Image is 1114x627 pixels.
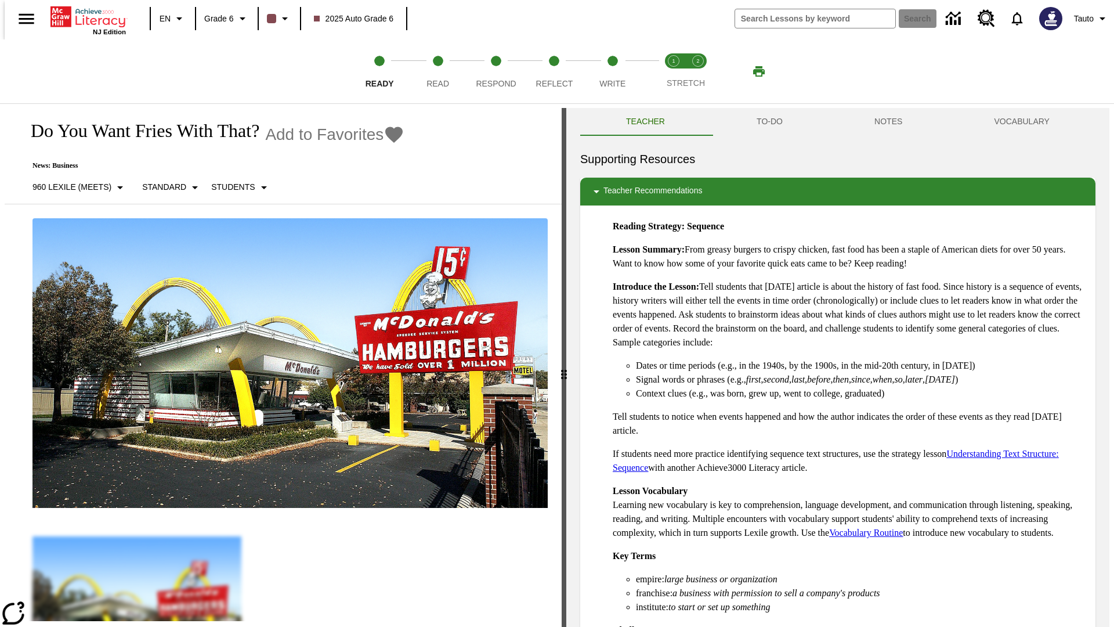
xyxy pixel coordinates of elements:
p: News: Business [19,161,404,170]
em: first [746,374,761,384]
button: Class color is dark brown. Change class color [262,8,296,29]
button: Profile/Settings [1069,8,1114,29]
li: Dates or time periods (e.g., in the 1940s, by the 1900s, in the mid-20th century, in [DATE]) [636,359,1086,373]
button: Teacher [580,108,711,136]
p: Tell students that [DATE] article is about the history of fast food. Since history is a sequence ... [613,280,1086,349]
span: 2025 Auto Grade 6 [314,13,394,25]
button: NOTES [829,108,948,136]
p: Learning new vocabulary is key to comprehension, language development, and communication through ... [613,484,1086,540]
em: large business or organization [664,574,777,584]
h6: Supporting Resources [580,150,1095,168]
p: Standard [142,181,186,193]
strong: Key Terms [613,551,656,561]
strong: Sequence [687,221,724,231]
button: Language: EN, Select a language [154,8,191,29]
div: activity [566,108,1109,627]
text: 1 [672,58,675,64]
p: Tell students to notice when events happened and how the author indicates the order of these even... [613,410,1086,438]
em: before [807,374,830,384]
em: then [833,374,849,384]
em: a business with permission to sell a company's products [672,588,880,598]
em: [DATE] [925,374,955,384]
button: TO-DO [711,108,829,136]
li: franchise: [636,586,1086,600]
span: STRETCH [667,78,705,88]
button: Add to Favorites - Do You Want Fries With That? [265,124,404,145]
em: so [895,374,903,384]
strong: Reading Strategy: [613,221,685,231]
em: second [764,374,789,384]
button: Select Student [207,177,275,198]
img: Avatar [1039,7,1062,30]
em: to start or set up something [668,602,771,612]
p: 960 Lexile (Meets) [32,181,111,193]
span: Reflect [536,79,573,88]
span: Add to Favorites [265,125,384,144]
span: Respond [476,79,516,88]
strong: Introduce the Lesson: [613,282,699,291]
button: Stretch Read step 1 of 2 [657,39,690,103]
a: Resource Center, Will open in new tab [971,3,1002,34]
button: Read step 2 of 5 [404,39,471,103]
em: later [905,374,923,384]
span: EN [160,13,171,25]
span: NJ Edition [93,28,126,35]
li: Context clues (e.g., was born, grew up, went to college, graduated) [636,387,1086,401]
button: Print [740,61,777,82]
button: Select Lexile, 960 Lexile (Meets) [28,177,132,198]
p: From greasy burgers to crispy chicken, fast food has been a staple of American diets for over 50 ... [613,243,1086,271]
div: reading [5,108,562,621]
button: Reflect step 4 of 5 [520,39,588,103]
span: Read [426,79,449,88]
div: Home [50,4,126,35]
div: Press Enter or Spacebar and then press right and left arrow keys to move the slider [562,108,566,627]
span: Write [599,79,625,88]
span: Ready [366,79,394,88]
strong: Lesson Vocabulary [613,486,688,496]
button: Stretch Respond step 2 of 2 [681,39,715,103]
p: If students need more practice identifying sequence text structures, use the strategy lesson with... [613,447,1086,475]
em: last [791,374,805,384]
li: Signal words or phrases (e.g., , , , , , , , , , ) [636,373,1086,387]
button: Respond step 3 of 5 [462,39,530,103]
strong: Lesson Summary: [613,244,685,254]
img: One of the first McDonald's stores, with the iconic red sign and golden arches. [32,218,548,509]
button: Open side menu [9,2,44,36]
a: Data Center [939,3,971,35]
a: Vocabulary Routine [829,528,903,538]
em: when [873,374,892,384]
a: Understanding Text Structure: Sequence [613,449,1059,473]
button: Scaffolds, Standard [138,177,207,198]
button: Select a new avatar [1032,3,1069,34]
button: Ready step 1 of 5 [346,39,413,103]
div: Teacher Recommendations [580,178,1095,206]
em: since [851,374,870,384]
text: 2 [696,58,699,64]
li: institute: [636,600,1086,614]
button: VOCABULARY [948,108,1095,136]
p: Students [211,181,255,193]
p: Teacher Recommendations [603,185,702,199]
li: empire: [636,572,1086,586]
span: Tauto [1074,13,1094,25]
span: Grade 6 [204,13,234,25]
button: Grade: Grade 6, Select a grade [200,8,254,29]
h1: Do You Want Fries With That? [19,120,259,142]
div: Instructional Panel Tabs [580,108,1095,136]
a: Notifications [1002,3,1032,34]
input: search field [735,9,895,28]
button: Write step 5 of 5 [579,39,646,103]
